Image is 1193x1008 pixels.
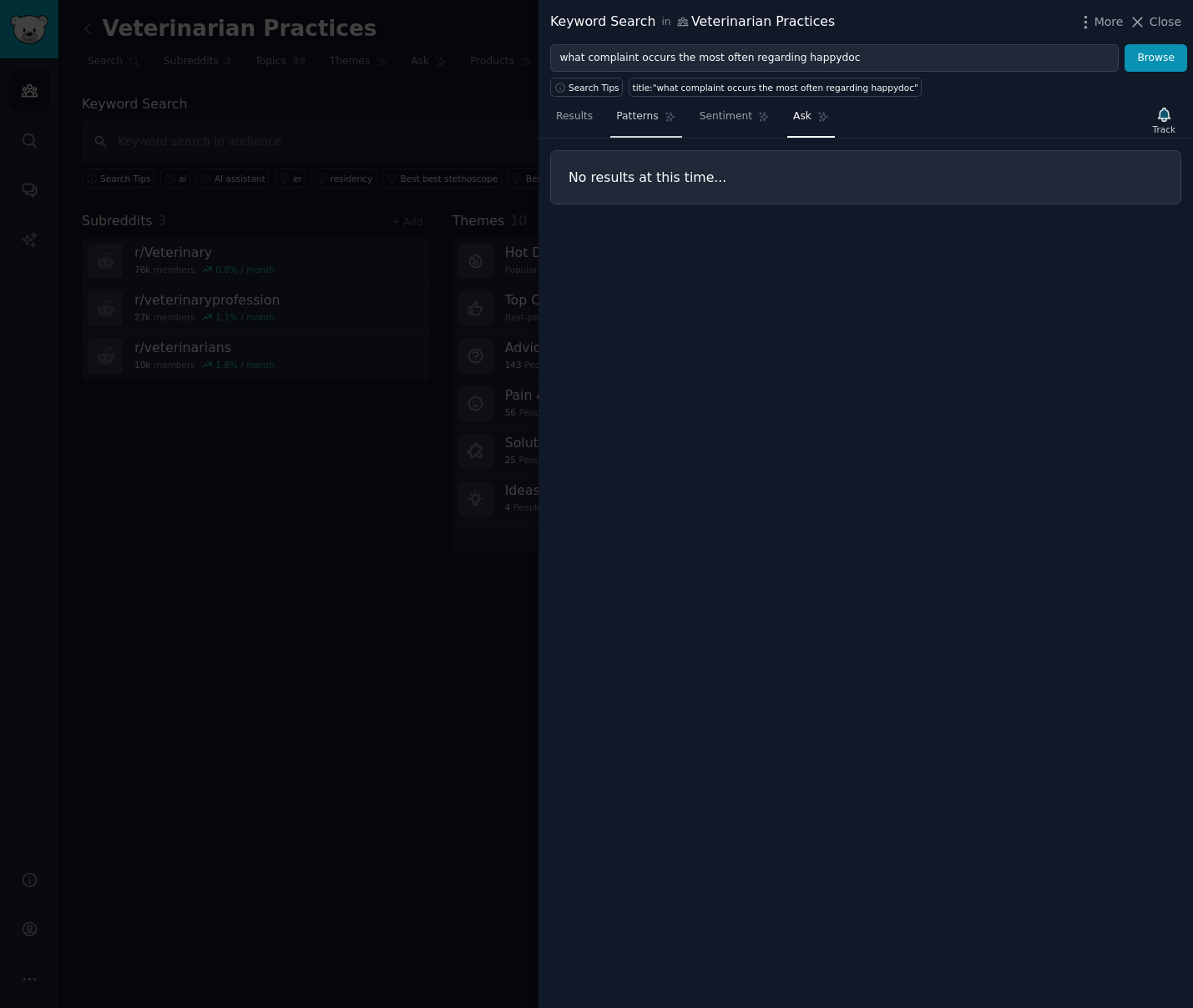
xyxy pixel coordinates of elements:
button: Browse [1125,44,1187,73]
span: Sentiment [700,109,752,124]
span: Results [556,109,593,124]
span: Ask [793,109,811,124]
button: Track [1147,103,1181,138]
div: Track [1153,123,1175,135]
button: Search Tips [550,78,623,97]
a: Patterns [610,103,681,138]
span: Patterns [616,109,658,124]
button: Close [1129,13,1181,31]
span: More [1094,13,1124,31]
span: Close [1150,13,1181,31]
a: Ask [787,103,835,138]
div: Keyword Search Veterinarian Practices [550,12,835,33]
input: Try a keyword related to your business [550,44,1119,73]
h3: No results at this time... [569,169,1163,186]
button: More [1077,13,1124,31]
span: in [661,15,670,30]
span: Search Tips [569,82,619,93]
a: title:"what complaint occurs the most often regarding happydoc" [629,78,922,97]
a: Sentiment [694,103,776,138]
div: title:"what complaint occurs the most often regarding happydoc" [633,82,918,93]
a: Results [550,103,599,138]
